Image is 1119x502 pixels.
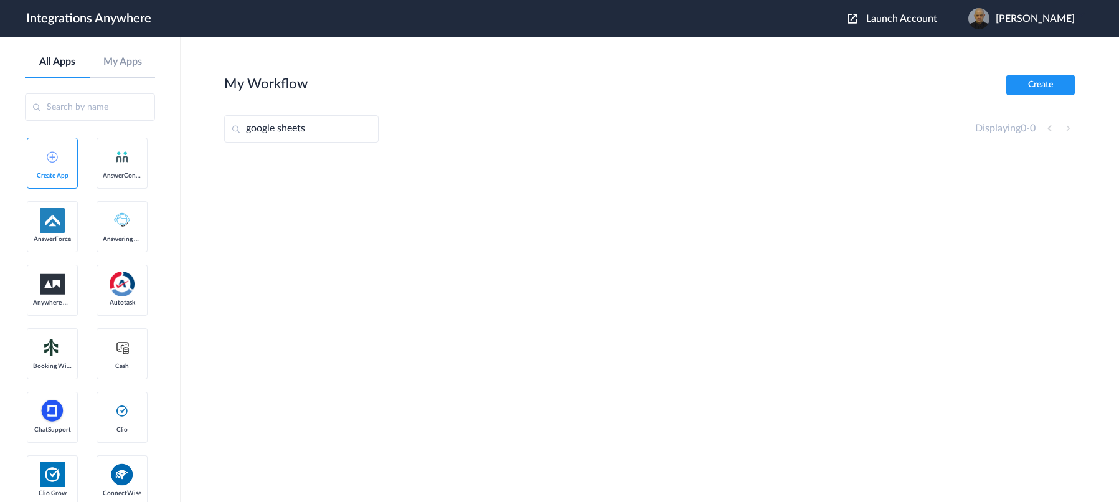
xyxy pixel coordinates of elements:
[1021,123,1026,133] span: 0
[33,490,72,497] span: Clio Grow
[848,13,953,25] button: Launch Account
[33,172,72,179] span: Create App
[110,208,135,233] img: Answering_service.png
[996,13,1075,25] span: [PERSON_NAME]
[90,56,156,68] a: My Apps
[47,151,58,163] img: add-icon.svg
[866,14,937,24] span: Launch Account
[40,336,65,359] img: Setmore_Logo.svg
[110,272,135,296] img: autotask.png
[975,123,1036,135] h4: Displaying -
[224,76,308,92] h2: My Workflow
[33,426,72,433] span: ChatSupport
[1006,75,1075,95] button: Create
[25,93,155,121] input: Search by name
[40,274,65,295] img: aww.png
[40,462,65,487] img: Clio.jpg
[848,14,857,24] img: launch-acct-icon.svg
[40,399,65,424] img: chatsupport-icon.svg
[33,362,72,370] span: Booking Widget
[40,208,65,233] img: af-app-logo.svg
[968,8,989,29] img: personal-photo.png
[1030,123,1036,133] span: 0
[224,115,379,143] input: Search
[25,56,90,68] a: All Apps
[110,462,135,486] img: connectwise.png
[103,235,141,243] span: Answering Service
[103,362,141,370] span: Cash
[103,172,141,179] span: AnswerConnect
[33,235,72,243] span: AnswerForce
[103,426,141,433] span: Clio
[115,149,130,164] img: answerconnect-logo.svg
[26,11,151,26] h1: Integrations Anywhere
[115,404,130,419] img: clio-logo.svg
[103,299,141,306] span: Autotask
[103,490,141,497] span: ConnectWise
[115,340,130,355] img: cash-logo.svg
[33,299,72,306] span: Anywhere Works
